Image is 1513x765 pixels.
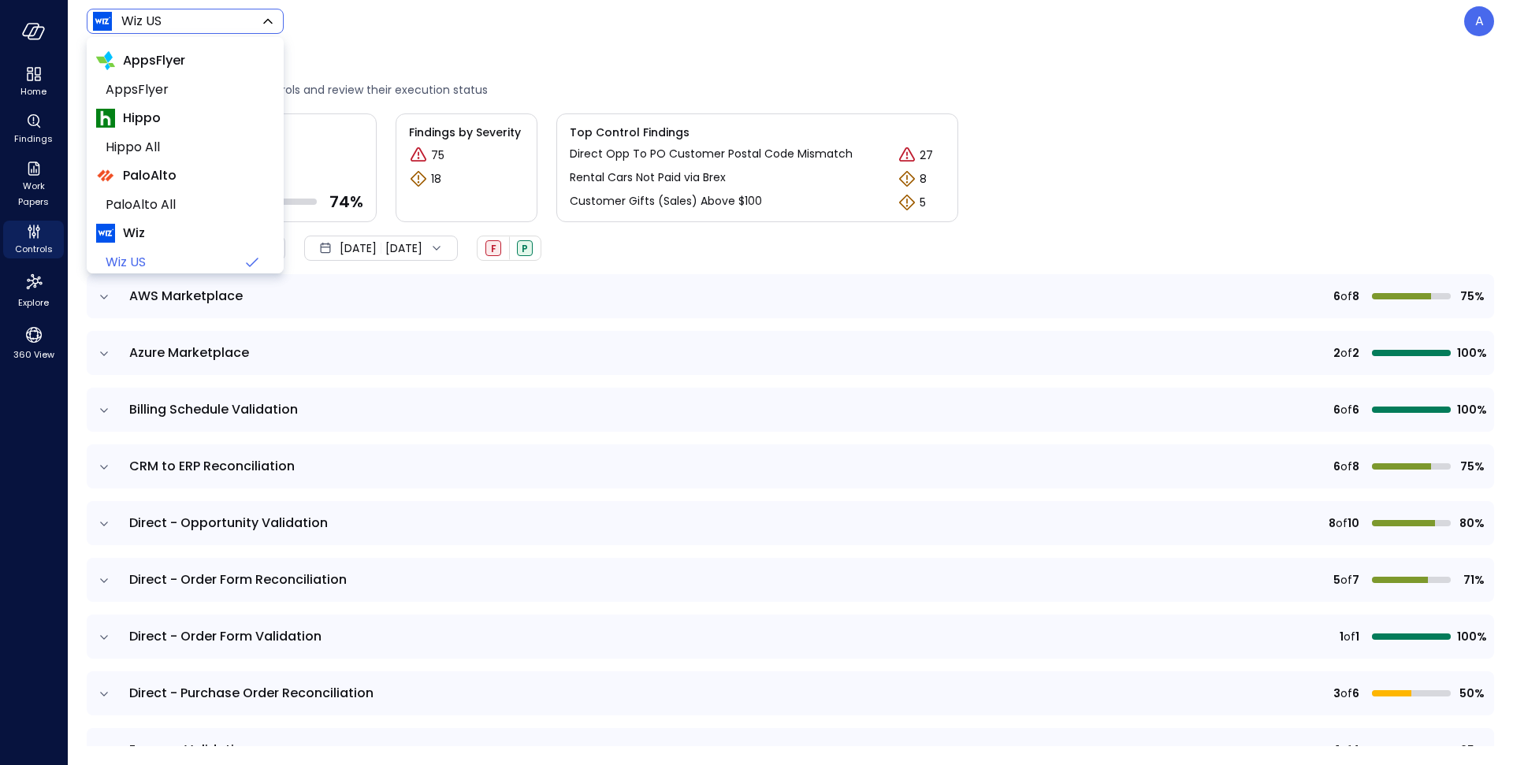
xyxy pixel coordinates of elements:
[106,253,236,272] span: Wiz US
[106,138,262,157] span: Hippo All
[96,51,115,70] img: AppsFlyer
[106,80,262,99] span: AppsFlyer
[96,191,274,219] li: PaloAlto All
[96,76,274,104] li: AppsFlyer
[96,166,115,185] img: PaloAlto
[123,224,145,243] span: Wiz
[123,166,177,185] span: PaloAlto
[96,109,115,128] img: Hippo
[96,224,115,243] img: Wiz
[123,109,161,128] span: Hippo
[123,51,185,70] span: AppsFlyer
[106,195,262,214] span: PaloAlto All
[96,133,274,162] li: Hippo All
[96,248,274,277] li: Wiz US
